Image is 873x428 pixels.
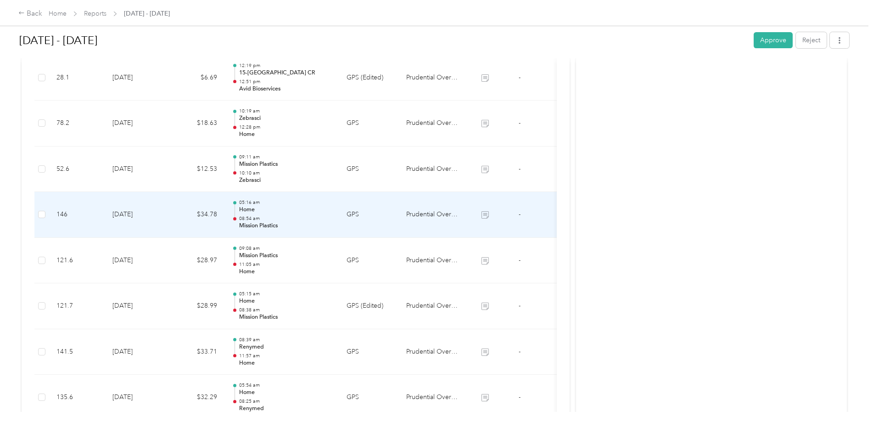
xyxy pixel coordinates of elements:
[399,101,468,146] td: Prudential Overall Supply
[754,32,793,48] button: Approve
[105,146,169,192] td: [DATE]
[239,170,332,176] p: 10:10 am
[519,73,520,81] span: -
[239,85,332,93] p: Avid Bioservices
[84,10,106,17] a: Reports
[339,283,399,329] td: GPS (Edited)
[239,291,332,297] p: 05:15 am
[18,8,42,19] div: Back
[339,329,399,375] td: GPS
[239,69,332,77] p: 15-[GEOGRAPHIC_DATA] CR
[105,55,169,101] td: [DATE]
[239,222,332,230] p: Mission Plastics
[519,348,520,355] span: -
[399,375,468,421] td: Prudential Overall Supply
[169,101,224,146] td: $18.63
[519,119,520,127] span: -
[519,302,520,310] span: -
[339,375,399,421] td: GPS
[399,238,468,284] td: Prudential Overall Supply
[239,389,332,397] p: Home
[105,192,169,238] td: [DATE]
[239,160,332,169] p: Mission Plastics
[169,238,224,284] td: $28.97
[49,55,105,101] td: 28.1
[49,375,105,421] td: 135.6
[239,337,332,343] p: 08:39 am
[239,382,332,389] p: 05:54 am
[399,192,468,238] td: Prudential Overall Supply
[239,199,332,206] p: 05:16 am
[49,10,67,17] a: Home
[239,245,332,252] p: 09:08 am
[339,101,399,146] td: GPS
[169,192,224,238] td: $34.78
[239,79,332,85] p: 12:51 pm
[239,405,332,413] p: Renymed
[105,375,169,421] td: [DATE]
[239,313,332,321] p: Mission Plastics
[169,329,224,375] td: $33.71
[169,375,224,421] td: $32.29
[239,130,332,139] p: Home
[239,206,332,214] p: Home
[399,283,468,329] td: Prudential Overall Supply
[105,283,169,329] td: [DATE]
[239,114,332,123] p: Zebrasci
[339,238,399,284] td: GPS
[239,268,332,276] p: Home
[239,261,332,268] p: 11:05 am
[239,307,332,313] p: 08:38 am
[239,353,332,359] p: 11:57 am
[105,238,169,284] td: [DATE]
[239,398,332,405] p: 08:25 am
[239,252,332,260] p: Mission Plastics
[519,393,520,401] span: -
[822,377,873,428] iframe: Everlance-gr Chat Button Frame
[519,210,520,218] span: -
[519,256,520,264] span: -
[49,146,105,192] td: 52.6
[105,329,169,375] td: [DATE]
[49,329,105,375] td: 141.5
[399,55,468,101] td: Prudential Overall Supply
[169,283,224,329] td: $28.99
[49,238,105,284] td: 121.6
[239,154,332,160] p: 09:11 am
[239,124,332,130] p: 12:28 pm
[239,297,332,305] p: Home
[239,215,332,222] p: 08:54 am
[124,9,170,18] span: [DATE] - [DATE]
[339,55,399,101] td: GPS (Edited)
[169,146,224,192] td: $12.53
[519,165,520,173] span: -
[399,329,468,375] td: Prudential Overall Supply
[105,101,169,146] td: [DATE]
[19,29,747,51] h1: Sep 1 - 30, 2025
[796,32,827,48] button: Reject
[169,55,224,101] td: $6.69
[339,146,399,192] td: GPS
[239,176,332,185] p: Zebrasci
[339,192,399,238] td: GPS
[239,108,332,114] p: 10:19 am
[49,101,105,146] td: 78.2
[239,62,332,69] p: 12:19 pm
[49,192,105,238] td: 146
[239,359,332,367] p: Home
[399,146,468,192] td: Prudential Overall Supply
[49,283,105,329] td: 121.7
[239,343,332,351] p: Renymed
